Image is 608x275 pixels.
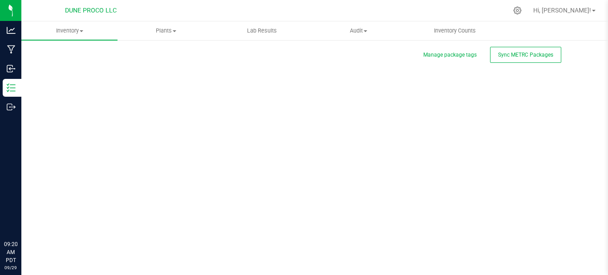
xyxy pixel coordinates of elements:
span: Lab Results [235,27,289,35]
span: Audit [311,27,406,35]
inline-svg: Inbound [7,64,16,73]
a: Plants [118,21,214,40]
span: Hi, [PERSON_NAME]! [533,7,591,14]
inline-svg: Outbound [7,103,16,111]
span: Plants [118,27,213,35]
a: Inventory [21,21,118,40]
inline-svg: Inventory [7,83,16,92]
p: 09:20 AM PDT [4,240,17,264]
span: Inventory [21,27,118,35]
div: Manage settings [512,6,523,15]
span: Sync METRC Packages [498,52,553,58]
a: Inventory Counts [406,21,503,40]
button: Manage package tags [423,51,477,59]
a: Audit [310,21,406,40]
inline-svg: Manufacturing [7,45,16,54]
a: Lab Results [214,21,310,40]
p: 09/29 [4,264,17,271]
button: Sync METRC Packages [490,47,561,63]
span: Inventory Counts [422,27,488,35]
span: DUNE PROCO LLC [65,7,117,14]
inline-svg: Analytics [7,26,16,35]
